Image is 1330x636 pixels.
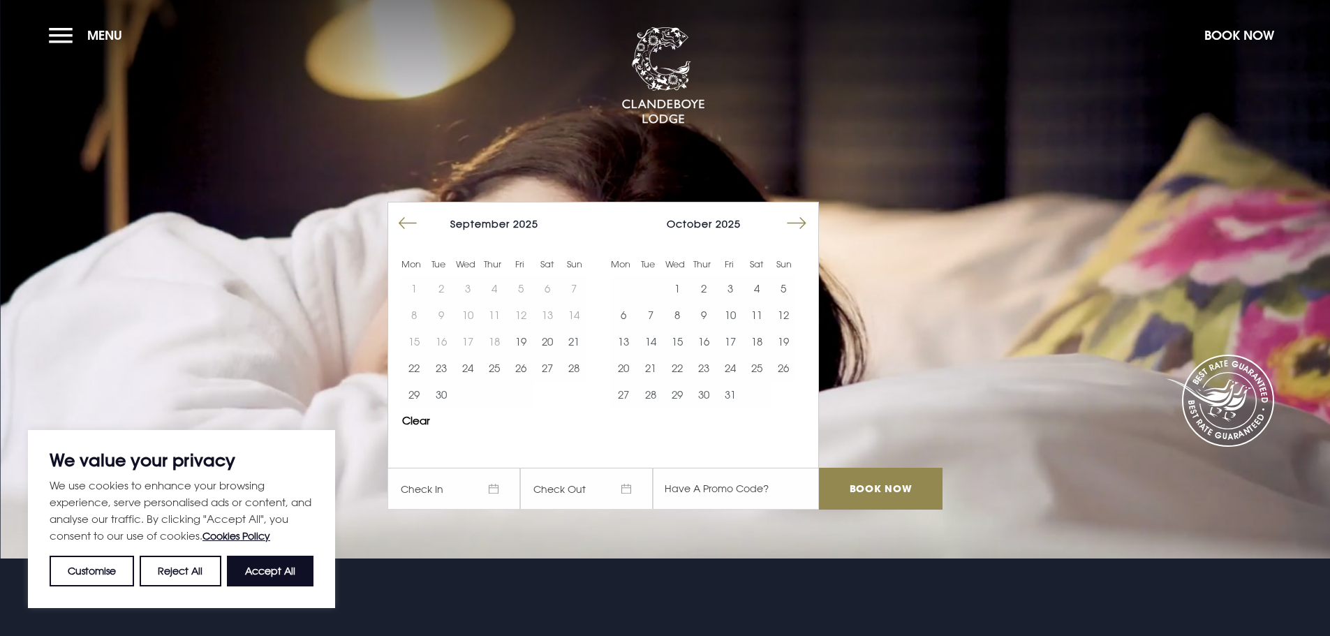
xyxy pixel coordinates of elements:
[455,355,481,381] td: Choose Wednesday, September 24, 2025 as your start date.
[28,430,335,608] div: We value your privacy
[610,328,637,355] button: 13
[621,27,705,125] img: Clandeboye Lodge
[481,355,508,381] button: 25
[717,381,744,408] td: Choose Friday, October 31, 2025 as your start date.
[610,381,637,408] button: 27
[637,328,663,355] td: Choose Tuesday, October 14, 2025 as your start date.
[664,381,690,408] td: Choose Wednesday, October 29, 2025 as your start date.
[664,328,690,355] td: Choose Wednesday, October 15, 2025 as your start date.
[610,381,637,408] td: Choose Monday, October 27, 2025 as your start date.
[770,355,797,381] button: 26
[534,355,561,381] td: Choose Saturday, September 27, 2025 as your start date.
[561,355,587,381] button: 28
[690,355,717,381] button: 23
[664,302,690,328] button: 8
[717,302,744,328] button: 10
[690,381,717,408] td: Choose Thursday, October 30, 2025 as your start date.
[637,355,663,381] button: 21
[427,355,454,381] td: Choose Tuesday, September 23, 2025 as your start date.
[664,381,690,408] button: 29
[50,477,313,545] p: We use cookies to enhance your browsing experience, serve personalised ads or content, and analys...
[770,355,797,381] td: Choose Sunday, October 26, 2025 as your start date.
[450,218,510,230] span: September
[610,355,637,381] td: Choose Monday, October 20, 2025 as your start date.
[717,328,744,355] td: Choose Friday, October 17, 2025 as your start date.
[770,328,797,355] td: Choose Sunday, October 19, 2025 as your start date.
[664,355,690,381] td: Choose Wednesday, October 22, 2025 as your start date.
[561,328,587,355] td: Choose Sunday, September 21, 2025 as your start date.
[690,328,717,355] button: 16
[744,355,770,381] button: 25
[664,275,690,302] button: 1
[49,20,129,50] button: Menu
[770,328,797,355] button: 19
[637,381,663,408] button: 28
[744,275,770,302] button: 4
[637,381,663,408] td: Choose Tuesday, October 28, 2025 as your start date.
[534,328,561,355] td: Choose Saturday, September 20, 2025 as your start date.
[770,275,797,302] td: Choose Sunday, October 5, 2025 as your start date.
[717,355,744,381] td: Choose Friday, October 24, 2025 as your start date.
[690,302,717,328] button: 9
[401,381,427,408] td: Choose Monday, September 29, 2025 as your start date.
[637,355,663,381] td: Choose Tuesday, October 21, 2025 as your start date.
[427,381,454,408] td: Choose Tuesday, September 30, 2025 as your start date.
[87,27,122,43] span: Menu
[610,302,637,328] td: Choose Monday, October 6, 2025 as your start date.
[744,328,770,355] button: 18
[534,328,561,355] button: 20
[520,468,653,510] span: Check Out
[744,275,770,302] td: Choose Saturday, October 4, 2025 as your start date.
[690,328,717,355] td: Choose Thursday, October 16, 2025 as your start date.
[481,355,508,381] td: Choose Thursday, September 25, 2025 as your start date.
[770,302,797,328] button: 12
[664,302,690,328] td: Choose Wednesday, October 8, 2025 as your start date.
[664,355,690,381] button: 22
[534,355,561,381] button: 27
[402,415,430,426] button: Clear
[637,328,663,355] button: 14
[508,328,534,355] td: Choose Friday, September 19, 2025 as your start date.
[770,302,797,328] td: Choose Sunday, October 12, 2025 as your start date.
[508,355,534,381] td: Choose Friday, September 26, 2025 as your start date.
[387,468,520,510] span: Check In
[427,355,454,381] button: 23
[140,556,221,586] button: Reject All
[610,302,637,328] button: 6
[744,302,770,328] td: Choose Saturday, October 11, 2025 as your start date.
[744,355,770,381] td: Choose Saturday, October 25, 2025 as your start date.
[401,355,427,381] button: 22
[819,468,942,510] input: Book Now
[561,328,587,355] button: 21
[717,302,744,328] td: Choose Friday, October 10, 2025 as your start date.
[744,302,770,328] button: 11
[50,452,313,468] p: We value your privacy
[716,218,741,230] span: 2025
[637,302,663,328] button: 7
[664,275,690,302] td: Choose Wednesday, October 1, 2025 as your start date.
[561,355,587,381] td: Choose Sunday, September 28, 2025 as your start date.
[513,218,538,230] span: 2025
[717,275,744,302] td: Choose Friday, October 3, 2025 as your start date.
[717,381,744,408] button: 31
[667,218,712,230] span: October
[690,302,717,328] td: Choose Thursday, October 9, 2025 as your start date.
[653,468,819,510] input: Have A Promo Code?
[717,355,744,381] button: 24
[401,355,427,381] td: Choose Monday, September 22, 2025 as your start date.
[610,355,637,381] button: 20
[50,556,134,586] button: Customise
[690,381,717,408] button: 30
[610,328,637,355] td: Choose Monday, October 13, 2025 as your start date.
[401,381,427,408] button: 29
[1197,20,1281,50] button: Book Now
[690,275,717,302] button: 2
[690,275,717,302] td: Choose Thursday, October 2, 2025 as your start date.
[227,556,313,586] button: Accept All
[744,328,770,355] td: Choose Saturday, October 18, 2025 as your start date.
[508,328,534,355] button: 19
[664,328,690,355] button: 15
[427,381,454,408] button: 30
[508,355,534,381] button: 26
[690,355,717,381] td: Choose Thursday, October 23, 2025 as your start date.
